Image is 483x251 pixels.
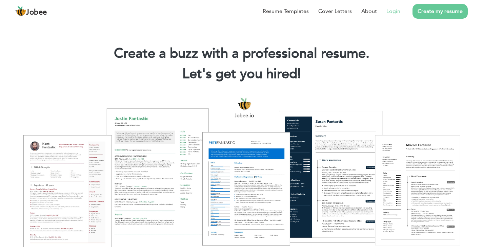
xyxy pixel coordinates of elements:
[216,65,301,83] span: get you hired!
[15,6,26,17] img: jobee.io
[10,45,473,62] h1: Create a buzz with a professional resume.
[26,9,47,16] span: Jobee
[361,7,377,15] a: About
[318,7,352,15] a: Cover Letters
[412,4,468,19] a: Create my resume
[15,6,47,17] a: Jobee
[10,65,473,83] h2: Let's
[263,7,309,15] a: Resume Templates
[386,7,400,15] a: Login
[298,65,301,83] span: |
